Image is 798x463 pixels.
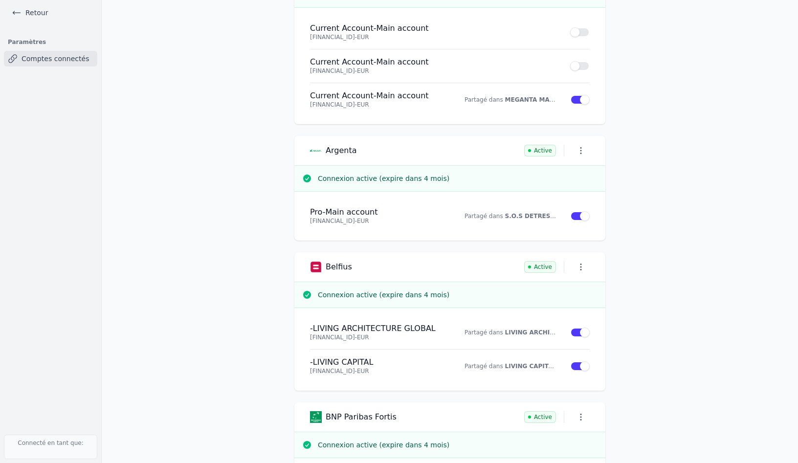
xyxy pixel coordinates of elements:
[310,67,558,75] p: [FINANCIAL_ID] - EUR
[310,207,453,217] h4: Pro - Main account
[310,367,453,375] p: [FINANCIAL_ID] - EUR
[326,146,356,155] h3: Argenta
[326,262,352,272] h3: Belfius
[465,329,558,336] p: Partagé dans
[524,411,556,423] span: Active
[310,33,558,41] p: [FINANCIAL_ID] - EUR
[310,261,322,273] img: Belfius logo
[318,174,598,183] h3: Connexion active (expire dans 4 mois)
[310,357,453,367] h4: - LIVING CAPITAL
[310,217,453,225] p: [FINANCIAL_ID] - EUR
[505,329,622,336] a: LIVING ARCHITECTURE GLOBAL SRL
[318,440,598,450] h3: Connexion active (expire dans 4 mois)
[310,411,322,423] img: BNP Paribas Fortis logo
[326,412,397,422] h3: BNP Paribas Fortis
[4,435,97,459] p: Connecté en tant que:
[8,6,52,20] a: Retour
[465,212,558,220] p: Partagé dans
[465,96,558,104] p: Partagé dans
[310,23,558,33] h4: Current Account - Main account
[310,101,453,109] p: [FINANCIAL_ID] - EUR
[318,290,598,300] h3: Connexion active (expire dans 4 mois)
[310,145,322,156] img: Argenta logo
[524,145,556,156] span: Active
[505,363,576,370] a: LIVING CAPITAL SPRL
[524,261,556,273] span: Active
[310,91,453,101] h4: Current Account - Main account
[4,35,97,49] h3: Paramètres
[310,57,558,67] h4: Current Account - Main account
[465,362,558,370] p: Partagé dans
[505,96,576,103] a: MEGANTA MAGIC SRL
[310,324,453,333] h4: - LIVING ARCHITECTURE GLOBAL
[310,333,453,341] p: [FINANCIAL_ID] - EUR
[505,213,577,220] a: S.O.S DETRESSE ASBL
[4,51,97,66] a: Comptes connectés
